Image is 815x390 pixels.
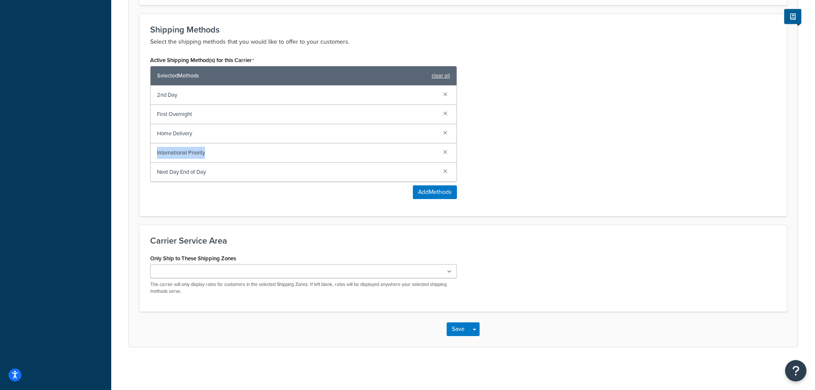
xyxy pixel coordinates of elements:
[150,37,776,47] p: Select the shipping methods that you would like to offer to your customers.
[432,70,450,82] a: clear all
[150,57,254,64] label: Active Shipping Method(s) for this Carrier
[413,185,457,199] button: AddMethods
[150,281,457,295] p: This carrier will only display rates for customers in the selected Shipping Zones. If left blank,...
[785,360,806,381] button: Open Resource Center
[157,147,436,159] span: International Priority
[157,70,427,82] span: Selected Methods
[150,255,236,262] label: Only Ship to These Shipping Zones
[157,89,436,101] span: 2nd Day
[447,322,470,336] button: Save
[150,236,776,245] h3: Carrier Service Area
[784,9,801,24] button: Show Help Docs
[157,166,436,178] span: Next Day End of Day
[157,128,436,140] span: Home Delivery
[157,108,436,120] span: First Overnight
[150,25,776,34] h3: Shipping Methods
